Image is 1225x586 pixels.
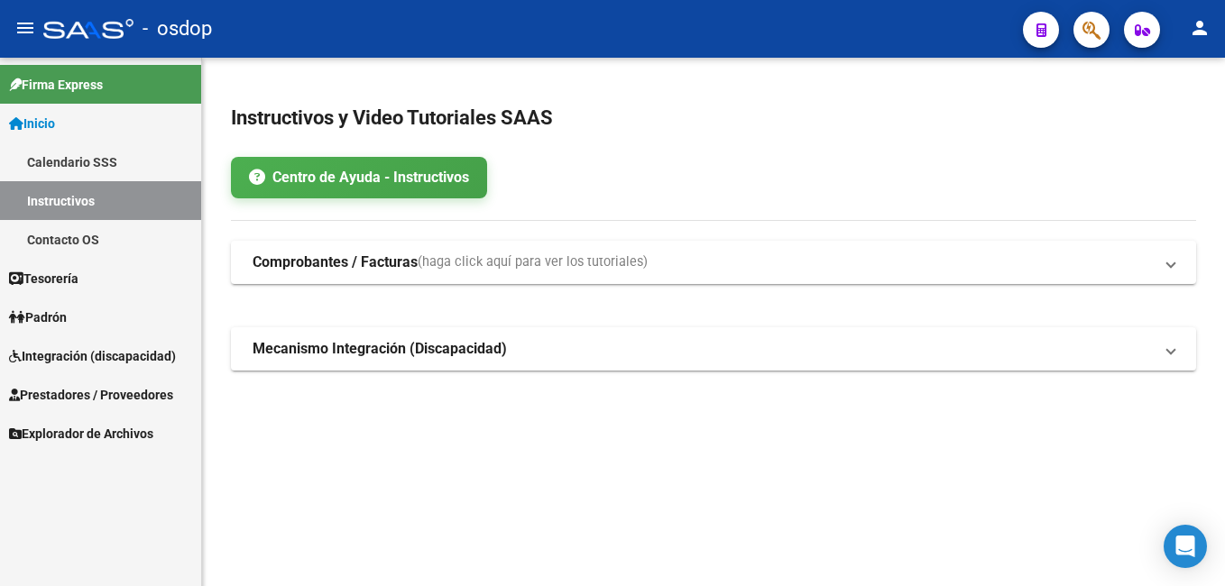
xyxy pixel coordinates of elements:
span: Tesorería [9,269,78,288]
div: Open Intercom Messenger [1164,525,1207,568]
span: Integración (discapacidad) [9,346,176,366]
strong: Mecanismo Integración (Discapacidad) [253,339,507,359]
span: Prestadores / Proveedores [9,385,173,405]
strong: Comprobantes / Facturas [253,252,418,272]
span: Padrón [9,307,67,327]
mat-icon: person [1189,17,1211,39]
span: Firma Express [9,75,103,95]
span: - osdop [143,9,212,49]
mat-expansion-panel-header: Mecanismo Integración (Discapacidad) [231,327,1196,371]
span: Inicio [9,114,55,133]
span: (haga click aquí para ver los tutoriales) [418,252,648,272]
mat-expansion-panel-header: Comprobantes / Facturas(haga click aquí para ver los tutoriales) [231,241,1196,284]
mat-icon: menu [14,17,36,39]
a: Centro de Ayuda - Instructivos [231,157,487,198]
h2: Instructivos y Video Tutoriales SAAS [231,101,1196,135]
span: Explorador de Archivos [9,424,153,444]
